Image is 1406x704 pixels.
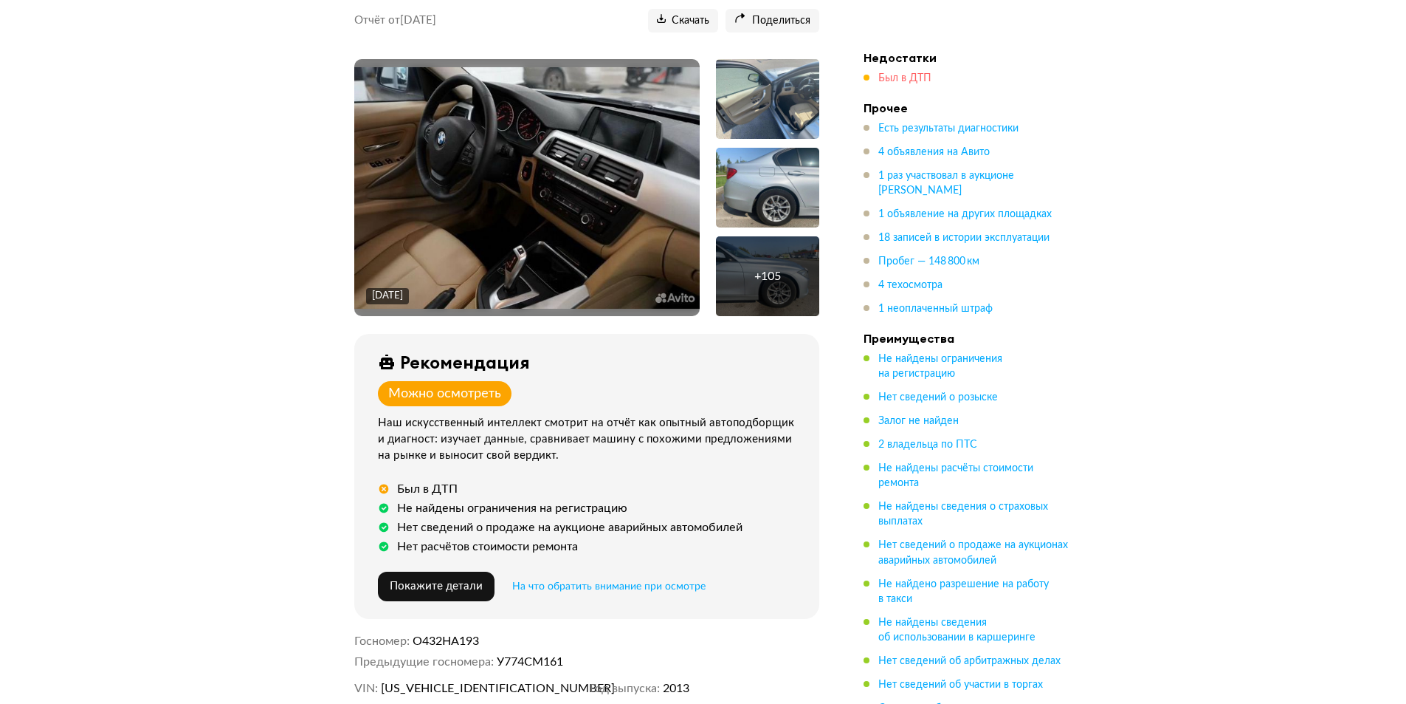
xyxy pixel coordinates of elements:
[878,618,1035,643] span: Не найдены сведения об использовании в каршеринге
[497,655,819,669] dd: У774СМ161
[663,681,689,696] span: 2013
[372,290,403,303] div: [DATE]
[878,304,993,314] span: 1 неоплаченный штраф
[397,501,627,516] div: Не найдены ограничения на регистрацию
[648,9,718,33] button: Скачать
[397,520,742,535] div: Нет сведений о продаже на аукционе аварийных автомобилей
[354,681,378,696] dt: VIN
[378,415,802,464] div: Наш искусственный интеллект смотрит на отчёт как опытный автоподборщик и диагност: изучает данные...
[878,540,1068,565] span: Нет сведений о продаже на аукционах аварийных автомобилей
[734,14,810,28] span: Поделиться
[657,14,709,28] span: Скачать
[878,233,1050,243] span: 18 записей в истории эксплуатации
[754,269,781,284] div: + 105
[381,681,551,696] span: [US_VEHICLE_IDENTIFICATION_NUMBER]
[413,635,479,647] span: О432НА193
[878,392,998,403] span: Нет сведений о розыске
[878,147,990,157] span: 4 объявления на Авито
[388,386,501,402] div: Можно осмотреть
[726,9,819,33] button: Поделиться
[864,100,1070,115] h4: Прочее
[390,581,483,592] span: Покажите детали
[878,209,1052,219] span: 1 объявление на других площадках
[354,634,410,649] dt: Госномер
[590,681,660,696] dt: Год выпуска
[378,572,494,601] button: Покажите детали
[354,67,700,309] img: Main car
[878,280,942,290] span: 4 техосмотра
[864,331,1070,346] h4: Преимущества
[878,354,1002,379] span: Не найдены ограничения на регистрацию
[512,581,706,592] span: На что обратить внимание при осмотре
[878,656,1061,666] span: Нет сведений об арбитражных делах
[878,502,1048,527] span: Не найдены сведения о страховых выплатах
[878,680,1043,690] span: Нет сведений об участии в торгах
[864,50,1070,65] h4: Недостатки
[878,171,1014,196] span: 1 раз участвовал в аукционе [PERSON_NAME]
[397,482,458,496] div: Был в ДТП
[878,123,1019,134] span: Есть результаты диагностики
[878,463,1033,488] span: Не найдены расчёты стоимости ремонта
[878,440,977,450] span: 2 владельца по ПТС
[878,416,959,426] span: Залог не найден
[354,13,436,28] p: Отчёт от [DATE]
[400,352,530,372] div: Рекомендация
[878,73,931,83] span: Был в ДТП
[397,539,578,554] div: Нет расчётов стоимости ремонта
[354,655,494,669] dt: Предыдущие госномера
[878,256,979,267] span: Пробег — 148 800 км
[878,579,1049,604] span: Не найдено разрешение на работу в такси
